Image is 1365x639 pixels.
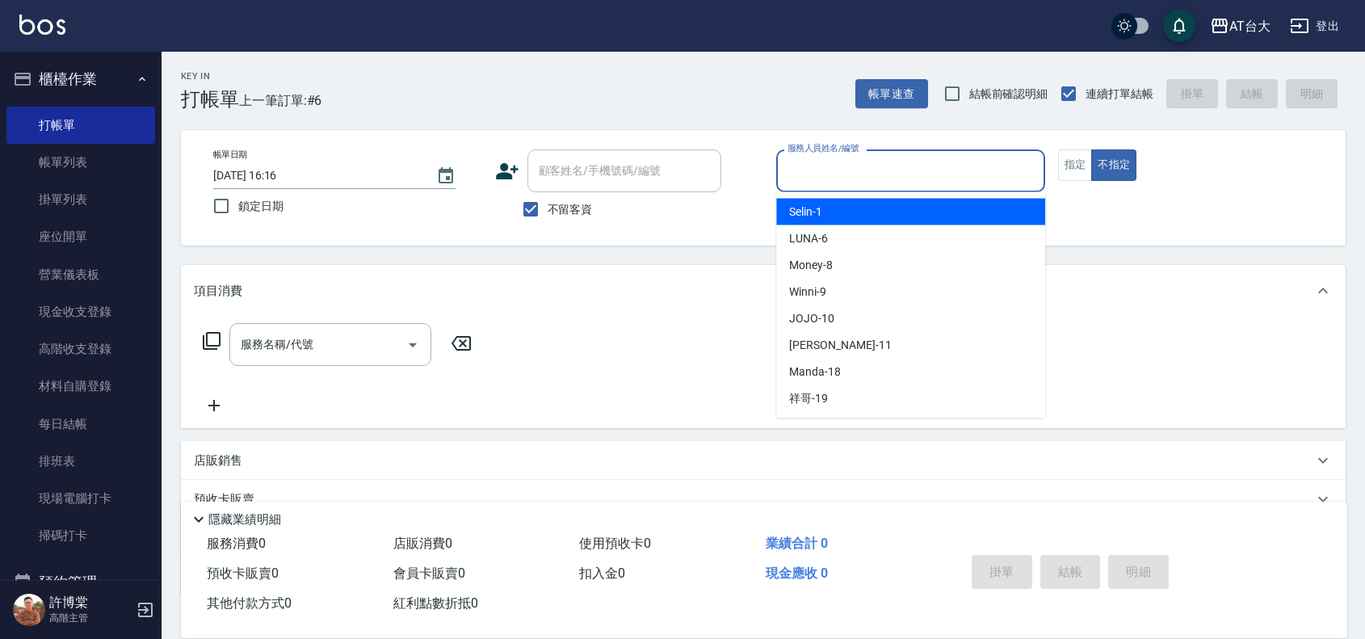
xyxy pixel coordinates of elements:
[6,293,155,330] a: 現金收支登錄
[1058,149,1093,181] button: 指定
[207,565,279,581] span: 預收卡販賣 0
[855,79,928,109] button: 帳單速查
[1203,10,1277,43] button: AT台大
[766,565,828,581] span: 現金應收 0
[426,157,465,195] button: Choose date, selected date is 2025-08-20
[238,198,283,215] span: 鎖定日期
[1163,10,1195,42] button: save
[393,595,478,611] span: 紅利點數折抵 0
[789,284,826,301] span: Winni -9
[579,536,651,551] span: 使用預收卡 0
[1086,86,1153,103] span: 連續打單結帳
[393,536,452,551] span: 店販消費 0
[6,406,155,443] a: 每日結帳
[194,283,242,300] p: 項目消費
[6,368,155,405] a: 材料自購登錄
[787,142,859,154] label: 服務人員姓名/編號
[789,337,891,354] span: [PERSON_NAME] -11
[6,107,155,144] a: 打帳單
[969,86,1048,103] span: 結帳前確認明細
[789,257,833,274] span: Money -8
[579,565,625,581] span: 扣入金 0
[400,332,426,358] button: Open
[6,256,155,293] a: 營業儀表板
[181,88,239,111] h3: 打帳單
[6,181,155,218] a: 掛單列表
[1283,11,1346,41] button: 登出
[194,452,242,469] p: 店販銷售
[789,310,834,327] span: JOJO -10
[393,565,465,581] span: 會員卡販賣 0
[13,594,45,626] img: Person
[181,441,1346,480] div: 店販銷售
[6,561,155,603] button: 預約管理
[49,595,132,611] h5: 許博棠
[789,390,828,407] span: 祥哥 -19
[19,15,65,35] img: Logo
[207,595,292,611] span: 其他付款方式 0
[6,144,155,181] a: 帳單列表
[1229,16,1270,36] div: AT台大
[6,330,155,368] a: 高階收支登錄
[181,71,239,82] h2: Key In
[213,149,247,161] label: 帳單日期
[6,517,155,554] a: 掃碼打卡
[208,511,281,528] p: 隱藏業績明細
[789,364,841,380] span: Manda -18
[239,90,322,111] span: 上一筆訂單:#6
[6,443,155,480] a: 排班表
[789,230,828,247] span: LUNA -6
[789,204,822,221] span: Selin -1
[181,265,1346,317] div: 項目消費
[548,201,593,218] span: 不留客資
[1091,149,1136,181] button: 不指定
[213,162,420,189] input: YYYY/MM/DD hh:mm
[181,480,1346,519] div: 預收卡販賣
[194,491,254,508] p: 預收卡販賣
[6,480,155,517] a: 現場電腦打卡
[766,536,828,551] span: 業績合計 0
[6,58,155,100] button: 櫃檯作業
[207,536,266,551] span: 服務消費 0
[49,611,132,625] p: 高階主管
[6,218,155,255] a: 座位開單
